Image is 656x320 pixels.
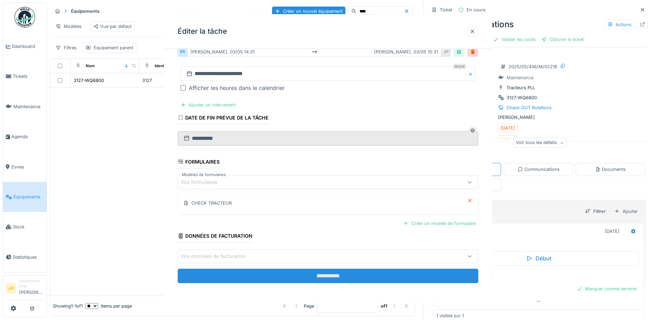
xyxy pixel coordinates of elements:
[180,172,227,178] label: Modèles de formulaires
[400,219,478,228] div: Créer un modèle de formulaire
[453,64,466,69] div: Requis
[468,66,476,81] button: Close
[181,178,227,186] div: Vos formulaires
[181,252,256,260] div: Vos données de facturation
[189,84,285,92] div: Afficher les heures dans le calendrier
[191,200,232,206] div: CHECK TRACTEUR
[178,231,252,242] div: Données de facturation
[178,112,269,124] div: Date de fin prévue de la tâche
[178,100,238,110] div: Ajouter un intervenant
[441,47,451,57] div: JH
[178,47,187,57] div: ER
[178,156,220,168] div: Formulaires
[187,47,441,57] div: [PERSON_NAME]. 03/05 14:31 [PERSON_NAME]. 03/05 15:31
[178,27,227,36] h3: Éditer la tâche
